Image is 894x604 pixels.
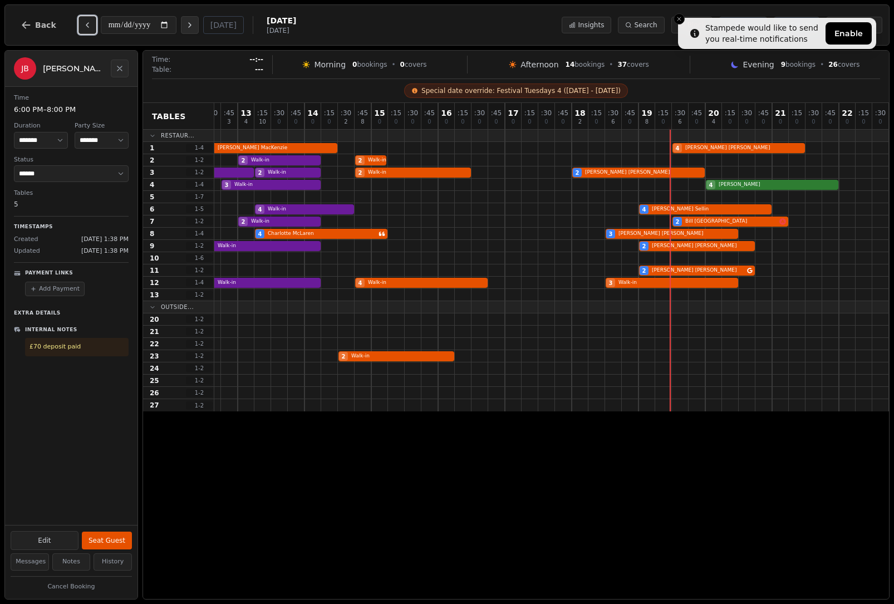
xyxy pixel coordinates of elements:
button: Previous day [78,16,96,34]
span: : 30 [407,110,418,116]
button: Add Payment [25,282,85,297]
button: Close toast [674,13,685,24]
span: 1 - 2 [186,156,213,164]
span: bookings [566,60,605,69]
span: 25 [150,376,159,385]
span: Walk-in [251,156,321,164]
span: Walk-in [368,279,488,287]
span: [DATE] [267,15,296,26]
span: 26 [150,389,159,397]
span: Insights [578,21,604,30]
span: 13 [240,109,251,117]
span: Walk-in [618,279,738,287]
span: 2 [242,218,245,226]
span: [PERSON_NAME] [PERSON_NAME] [652,242,755,250]
span: 37 [617,61,627,68]
span: 0 [628,119,631,125]
span: : 30 [341,110,351,116]
span: : 15 [591,110,602,116]
span: 0 [494,119,498,125]
span: 2 [578,119,582,125]
dt: Time [14,94,129,103]
span: 9 [150,242,154,251]
span: Bill [GEOGRAPHIC_DATA] [685,218,777,225]
span: 2 [358,156,362,165]
span: 27 [150,401,159,410]
span: --:-- [249,55,263,64]
span: 2 [150,156,154,165]
span: bookings [352,60,387,69]
span: 0 [311,119,315,125]
span: 0 [428,119,431,125]
dd: 5 [14,199,129,209]
span: : 45 [424,110,435,116]
p: Payment Links [25,269,73,277]
span: 1 - 2 [186,266,213,274]
span: 0 [745,119,748,125]
span: 13 [150,291,159,299]
button: [DATE] [203,16,244,34]
span: : 45 [758,110,769,116]
span: 1 - 2 [186,168,213,176]
span: 1 - 2 [186,401,213,410]
span: 19 [641,109,652,117]
button: Edit [11,531,78,550]
button: Messages [11,553,49,571]
span: 1 - 2 [186,364,213,372]
span: 4 [258,205,262,214]
span: 2 [344,119,347,125]
span: 1 [150,144,154,153]
span: [PERSON_NAME] [PERSON_NAME] [652,267,745,274]
span: Walk-in [368,156,386,164]
span: : 45 [558,110,568,116]
span: 0 [528,119,531,125]
dt: Tables [14,189,129,198]
span: Outside... [161,303,194,311]
span: 4 [712,119,715,125]
span: Search [634,21,657,30]
button: Seat Guest [82,532,132,549]
span: 14 [566,61,575,68]
span: 0 [878,119,882,125]
span: 14 [307,109,318,117]
span: 3 [150,168,154,177]
span: Back [35,21,56,29]
span: 0 [352,61,357,68]
span: 1 - 7 [186,193,213,201]
svg: Customer message [379,230,385,237]
dt: Status [14,155,129,165]
span: [DATE] [267,26,296,35]
span: 6 [611,119,615,125]
span: : 45 [491,110,502,116]
span: 0 [544,119,548,125]
span: 3 [609,230,613,238]
span: [PERSON_NAME] [PERSON_NAME] [685,144,805,152]
button: Enable [826,22,872,45]
span: Special date override: Festival Tuesdays 4 ([DATE] - [DATE]) [421,86,621,95]
span: • [820,60,824,69]
span: 0 [728,119,731,125]
span: [DATE] 1:38 PM [81,247,129,256]
span: 20 [708,109,719,117]
span: 1 - 2 [186,327,213,336]
span: : 30 [541,110,552,116]
span: 1 - 2 [186,340,213,348]
span: 15 [374,109,385,117]
span: Evening [743,59,774,70]
span: 0 [411,119,414,125]
span: 0 [795,119,798,125]
span: 0 [762,119,765,125]
span: 1 - 5 [186,205,213,213]
span: : 45 [625,110,635,116]
button: Close [111,60,129,77]
span: : 30 [741,110,752,116]
span: 1 - 2 [186,242,213,250]
span: 7 [150,217,154,226]
span: 3 [225,181,229,189]
span: covers [617,60,649,69]
span: 0 [400,61,405,68]
span: 12 [150,278,159,287]
span: 8 [645,119,649,125]
span: 4 [258,230,262,238]
span: Afternoon [520,59,558,70]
